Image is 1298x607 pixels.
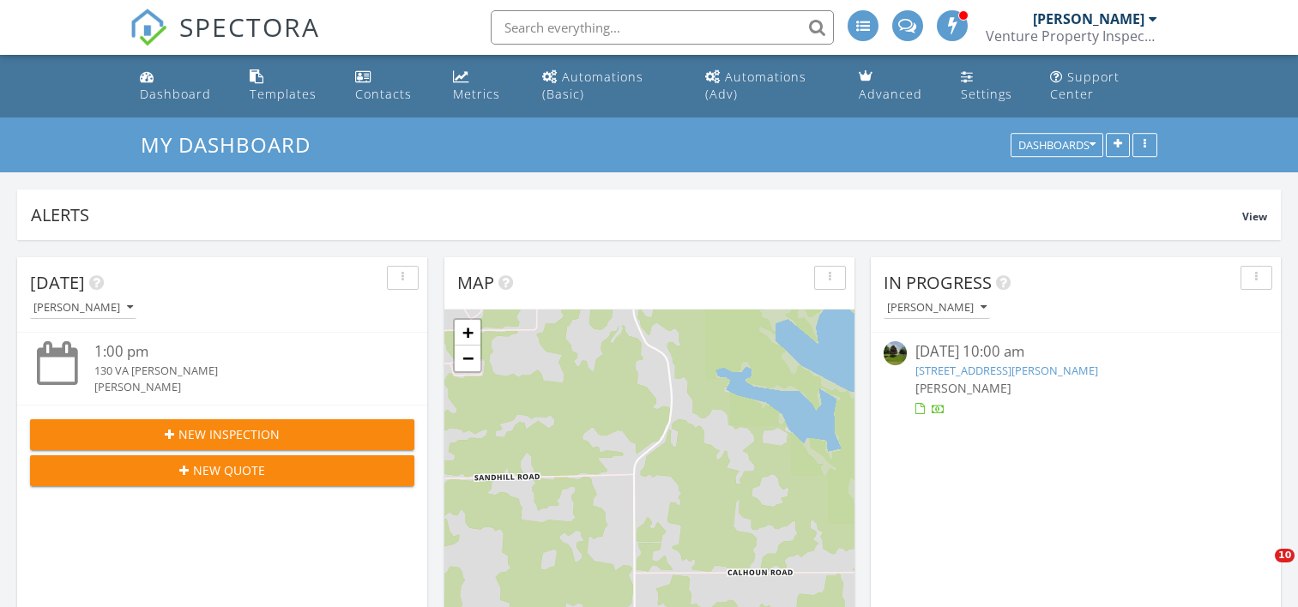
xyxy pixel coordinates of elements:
[130,23,320,59] a: SPECTORA
[884,271,992,294] span: In Progress
[455,320,480,346] a: Zoom in
[884,297,990,320] button: [PERSON_NAME]
[954,62,1030,111] a: Settings
[1242,209,1267,224] span: View
[884,341,907,364] img: streetview
[491,10,834,45] input: Search everything...
[859,86,922,102] div: Advanced
[94,341,383,363] div: 1:00 pm
[94,363,383,379] div: 130 VA [PERSON_NAME]
[1050,69,1120,102] div: Support Center
[348,62,432,111] a: Contacts
[1240,549,1281,590] iframe: Intercom live chat
[178,425,280,443] span: New Inspection
[133,62,229,111] a: Dashboard
[94,379,383,395] div: [PERSON_NAME]
[535,62,685,111] a: Automations (Basic)
[31,203,1242,226] div: Alerts
[243,62,335,111] a: Templates
[986,27,1157,45] div: Venture Property Inspections, LLC
[887,302,987,314] div: [PERSON_NAME]
[30,297,136,320] button: [PERSON_NAME]
[1011,134,1103,158] button: Dashboards
[1018,140,1096,152] div: Dashboards
[446,62,522,111] a: Metrics
[698,62,839,111] a: Automations (Advanced)
[455,346,480,371] a: Zoom out
[915,341,1235,363] div: [DATE] 10:00 am
[179,9,320,45] span: SPECTORA
[542,69,643,102] div: Automations (Basic)
[453,86,500,102] div: Metrics
[30,271,85,294] span: [DATE]
[130,9,167,46] img: The Best Home Inspection Software - Spectora
[33,302,133,314] div: [PERSON_NAME]
[355,86,412,102] div: Contacts
[915,380,1011,396] span: [PERSON_NAME]
[250,86,317,102] div: Templates
[961,86,1012,102] div: Settings
[30,455,414,486] button: New Quote
[30,419,414,450] button: New Inspection
[193,461,265,479] span: New Quote
[140,86,211,102] div: Dashboard
[141,130,325,159] a: My Dashboard
[1033,10,1144,27] div: [PERSON_NAME]
[705,69,806,102] div: Automations (Adv)
[1043,62,1164,111] a: Support Center
[1275,549,1295,562] span: 10
[915,363,1098,378] a: [STREET_ADDRESS][PERSON_NAME]
[884,341,1268,418] a: [DATE] 10:00 am [STREET_ADDRESS][PERSON_NAME] [PERSON_NAME]
[457,271,494,294] span: Map
[852,62,940,111] a: Advanced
